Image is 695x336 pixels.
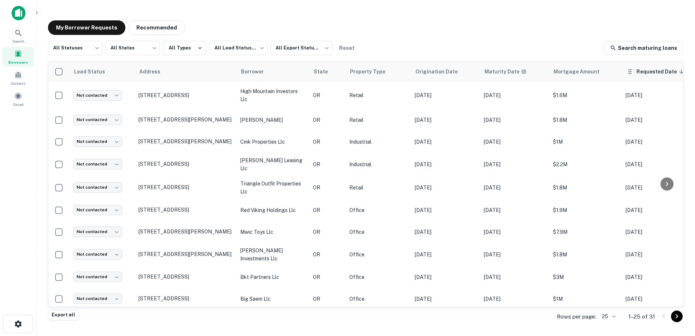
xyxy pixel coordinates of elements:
p: [DATE] [415,228,477,236]
p: [DATE] [415,116,477,124]
span: Contacts [11,80,25,86]
p: $7.9M [553,228,618,236]
p: [DATE] [626,138,687,146]
span: Mortgage Amount [554,67,609,76]
p: 1–25 of 31 [628,312,655,321]
p: [STREET_ADDRESS][PERSON_NAME] [138,138,233,145]
p: Office [349,206,407,214]
img: capitalize-icon.png [12,6,25,20]
p: Office [349,228,407,236]
div: Not contacted [73,293,122,304]
p: $1.8M [553,116,618,124]
p: Retail [349,116,407,124]
p: big saem llc [240,295,306,303]
button: Reset [335,41,358,55]
th: Requested Date [622,61,691,82]
p: [DATE] [415,160,477,168]
p: [DATE] [415,91,477,99]
p: cmk properties llc [240,138,306,146]
p: [DATE] [484,138,546,146]
p: OR [313,184,342,192]
p: [DATE] [484,91,546,99]
span: State [314,67,337,76]
p: [DATE] [484,160,546,168]
p: [DATE] [484,184,546,192]
th: Borrower [237,61,309,82]
p: $1.8M [553,251,618,259]
p: OR [313,251,342,259]
p: bkt partners llc [240,273,306,281]
div: Not contacted [73,182,122,193]
p: [DATE] [415,184,477,192]
p: Rows per page: [557,312,596,321]
p: OR [313,206,342,214]
p: $1M [553,138,618,146]
p: [DATE] [415,295,477,303]
div: All Lead Statuses [209,39,268,57]
div: Not contacted [73,205,122,215]
th: Lead Status [69,61,135,82]
p: [STREET_ADDRESS] [138,273,233,280]
p: $2.2M [553,160,618,168]
p: [DATE] [626,116,687,124]
th: Mortgage Amount [549,61,622,82]
p: [STREET_ADDRESS] [138,161,233,167]
th: State [309,61,346,82]
p: [STREET_ADDRESS][PERSON_NAME] [138,251,233,257]
p: [STREET_ADDRESS][PERSON_NAME] [138,228,233,235]
p: $1M [553,295,618,303]
th: Maturity dates displayed may be estimated. Please contact the lender for the most accurate maturi... [480,61,549,82]
p: OR [313,295,342,303]
th: Origination Date [411,61,480,82]
p: Retail [349,184,407,192]
div: Not contacted [73,272,122,282]
span: Borrowers [8,59,28,65]
div: Not contacted [73,249,122,260]
p: high mountain investors llc [240,87,306,103]
p: Industrial [349,138,407,146]
div: Not contacted [73,159,122,169]
button: Export all [48,310,79,321]
div: Chat Widget [659,278,695,313]
div: All Export Statuses [270,39,332,57]
th: Property Type [346,61,411,82]
p: Office [349,251,407,259]
p: [DATE] [626,228,687,236]
span: Borrower [241,67,273,76]
p: [DATE] [484,206,546,214]
p: OR [313,273,342,281]
p: [DATE] [484,295,546,303]
th: Address [135,61,237,82]
button: Go to next page [671,311,683,322]
p: Retail [349,91,407,99]
a: Saved [2,89,34,109]
p: $1.8M [553,184,618,192]
p: Industrial [349,160,407,168]
p: [DATE] [484,251,546,259]
p: red viking holdings llc [240,206,306,214]
button: My Borrower Requests [48,20,125,35]
p: [DATE] [626,160,687,168]
div: All States [105,39,160,57]
p: [PERSON_NAME] investments llc [240,247,306,263]
div: Search [2,26,34,45]
span: Property Type [350,67,395,76]
p: [DATE] [626,206,687,214]
span: Maturity dates displayed may be estimated. Please contact the lender for the most accurate maturi... [485,68,536,76]
p: [DATE] [415,251,477,259]
span: Lead Status [74,67,115,76]
p: [STREET_ADDRESS][PERSON_NAME] [138,116,233,123]
div: Not contacted [73,227,122,237]
p: Office [349,295,407,303]
p: [STREET_ADDRESS] [138,92,233,99]
a: Contacts [2,68,34,88]
h6: Maturity Date [485,68,519,76]
p: [DATE] [626,91,687,99]
p: OR [313,160,342,168]
p: [DATE] [484,228,546,236]
span: Origination Date [415,67,467,76]
div: Maturity dates displayed may be estimated. Please contact the lender for the most accurate maturi... [485,68,527,76]
p: [DATE] [626,184,687,192]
